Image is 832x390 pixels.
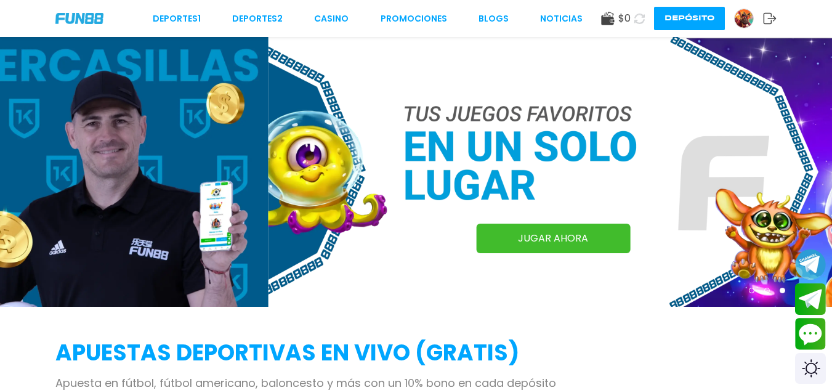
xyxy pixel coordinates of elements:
[618,11,631,26] span: $ 0
[55,336,777,370] h2: APUESTAS DEPORTIVAS EN VIVO (gratis)
[314,12,349,25] a: CASINO
[540,12,583,25] a: NOTICIAS
[734,9,763,28] a: Avatar
[55,13,103,23] img: Company Logo
[153,12,201,25] a: Deportes1
[735,9,753,28] img: Avatar
[795,353,826,384] div: Switch theme
[232,12,283,25] a: Deportes2
[795,318,826,350] button: Contact customer service
[476,224,630,253] a: JUGAR AHORA
[795,283,826,315] button: Join telegram
[795,248,826,280] button: Join telegram channel
[381,12,447,25] a: Promociones
[654,7,725,30] button: Depósito
[479,12,509,25] a: BLOGS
